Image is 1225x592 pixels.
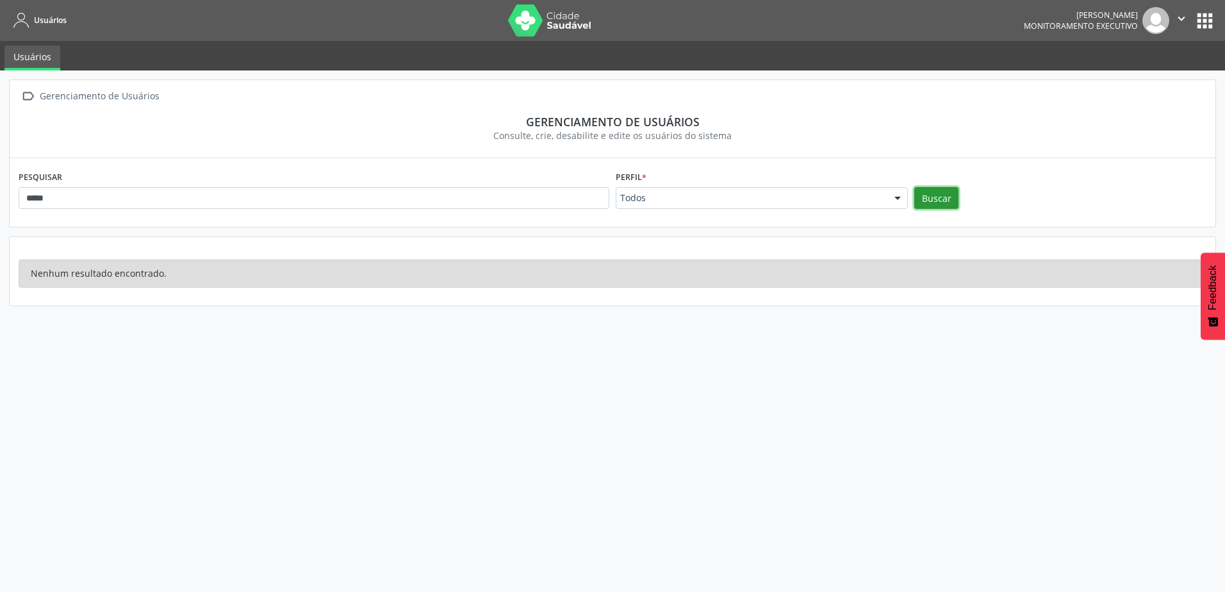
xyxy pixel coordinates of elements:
[1169,7,1194,34] button: 
[616,167,646,187] label: Perfil
[1201,252,1225,340] button: Feedback - Mostrar pesquisa
[19,87,161,106] a:  Gerenciamento de Usuários
[1207,265,1219,310] span: Feedback
[37,87,161,106] div: Gerenciamento de Usuários
[1142,7,1169,34] img: img
[28,129,1197,142] div: Consulte, crie, desabilite e edite os usuários do sistema
[19,259,1206,288] div: Nenhum resultado encontrado.
[19,167,62,187] label: PESQUISAR
[1024,10,1138,21] div: [PERSON_NAME]
[4,45,60,70] a: Usuários
[9,10,67,31] a: Usuários
[620,192,882,204] span: Todos
[1174,12,1188,26] i: 
[28,115,1197,129] div: Gerenciamento de usuários
[914,187,958,209] button: Buscar
[1024,21,1138,31] span: Monitoramento Executivo
[1194,10,1216,32] button: apps
[34,15,67,26] span: Usuários
[19,87,37,106] i: 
